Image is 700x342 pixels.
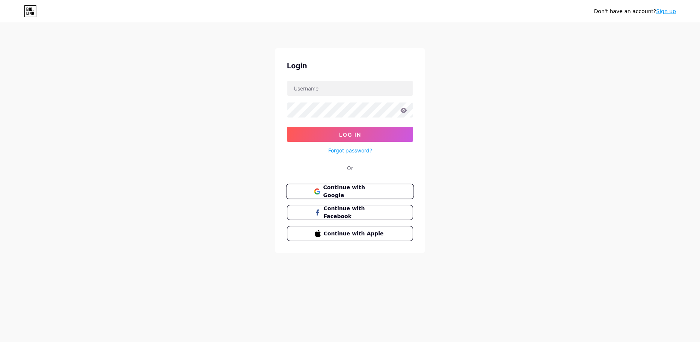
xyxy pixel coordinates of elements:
[328,146,372,154] a: Forgot password?
[324,205,386,220] span: Continue with Facebook
[287,184,413,199] a: Continue with Google
[656,8,676,14] a: Sign up
[287,205,413,220] button: Continue with Facebook
[323,184,386,200] span: Continue with Google
[287,60,413,71] div: Login
[324,230,386,238] span: Continue with Apple
[286,184,414,199] button: Continue with Google
[594,8,676,15] div: Don't have an account?
[287,81,413,96] input: Username
[339,131,361,138] span: Log In
[287,226,413,241] button: Continue with Apple
[347,164,353,172] div: Or
[287,127,413,142] button: Log In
